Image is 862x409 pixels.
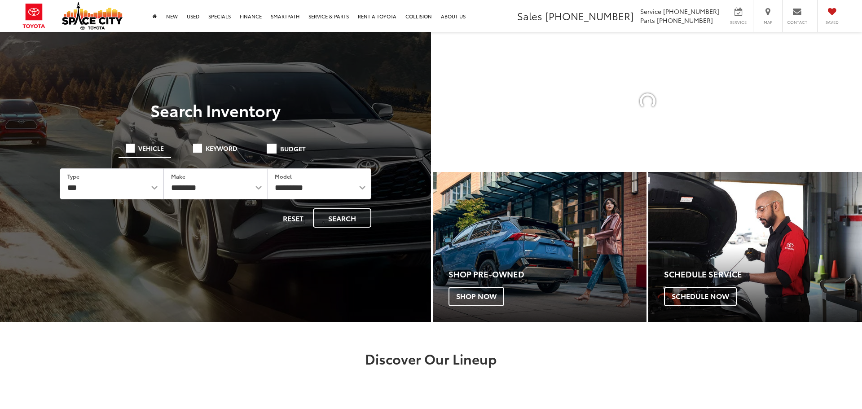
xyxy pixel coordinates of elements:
[67,172,79,180] label: Type
[275,208,311,228] button: Reset
[728,19,748,25] span: Service
[664,287,737,306] span: Schedule Now
[62,2,123,30] img: Space City Toyota
[313,208,371,228] button: Search
[433,172,646,321] div: Toyota
[449,287,504,306] span: Shop Now
[787,19,807,25] span: Contact
[545,9,634,23] span: [PHONE_NUMBER]
[822,19,842,25] span: Saved
[171,172,185,180] label: Make
[449,270,646,279] h4: Shop Pre-Owned
[206,145,237,151] span: Keyword
[114,351,748,366] h2: Discover Our Lineup
[38,101,393,119] h3: Search Inventory
[433,172,646,321] a: Shop Pre-Owned Shop Now
[657,16,713,25] span: [PHONE_NUMBER]
[138,145,164,151] span: Vehicle
[517,9,542,23] span: Sales
[758,19,778,25] span: Map
[433,32,862,170] section: Carousel section with vehicle pictures - may contain disclaimers.
[275,172,292,180] label: Model
[648,172,862,321] div: Toyota
[640,7,661,16] span: Service
[648,172,862,321] a: Schedule Service Schedule Now
[663,7,719,16] span: [PHONE_NUMBER]
[640,16,655,25] span: Parts
[280,145,306,152] span: Budget
[664,270,862,279] h4: Schedule Service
